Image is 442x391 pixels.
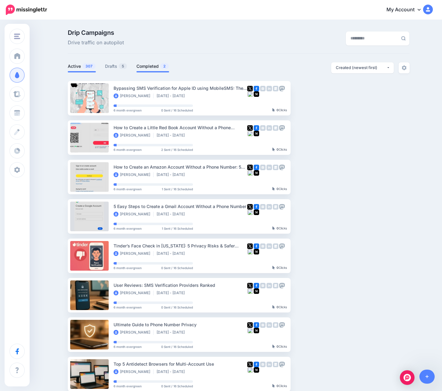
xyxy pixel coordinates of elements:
img: mastodon-grey-square.png [279,165,285,170]
img: google_business-grey-square.png [273,243,278,249]
img: twitter-square.png [247,243,253,249]
img: instagram-grey-square.png [260,243,266,249]
li: [PERSON_NAME] [114,251,154,256]
span: 0 Sent / 16 Scheduled [161,345,193,348]
span: Drive traffic on autopilot [68,39,124,47]
img: linkedin-grey-square.png [266,86,272,91]
li: [PERSON_NAME] [114,330,154,335]
img: facebook-square.png [254,322,259,328]
li: [DATE] - [DATE] [157,330,188,335]
a: Drafts5 [105,63,127,70]
span: 6 month evergreen [114,266,142,269]
img: google_business-grey-square.png [273,322,278,328]
img: pointer-grey-darker.png [272,148,275,151]
img: menu.png [14,34,20,39]
li: [DATE] - [DATE] [157,291,188,295]
a: My Account [380,2,433,17]
img: medium-square.png [254,131,259,136]
span: 6 month evergreen [114,188,142,191]
img: mastodon-grey-square.png [279,322,285,328]
img: medium-square.png [254,170,259,176]
li: [PERSON_NAME] [114,133,154,138]
img: linkedin-grey-square.png [266,322,272,328]
img: search-grey-6.png [401,36,406,41]
span: 0 Sent / 16 Scheduled [161,266,193,269]
a: Active307 [68,63,96,70]
img: twitter-square.png [247,322,253,328]
img: instagram-grey-square.png [260,362,266,367]
div: Clicks [272,227,287,230]
span: 0 Sent / 16 Scheduled [161,109,193,112]
div: Bypassing SMS Verification for Apple ID using MobileSMS: The Ultimate Guide for Privacy and Team ... [114,85,247,92]
img: medium-square.png [254,288,259,294]
img: bluesky-grey-square.png [247,210,253,215]
div: Clicks [272,305,287,309]
img: mastodon-grey-square.png [279,283,285,288]
b: 0 [277,266,279,269]
li: [DATE] - [DATE] [157,251,188,256]
img: pointer-grey-darker.png [272,305,275,309]
img: instagram-grey-square.png [260,125,266,131]
div: How to Create an Amazon Account Without a Phone Number: 5 Easy Steps [114,163,247,170]
span: 6 month evergreen [114,148,142,151]
img: linkedin-grey-square.png [266,204,272,210]
div: Clicks [272,266,287,270]
div: Clicks [272,345,287,349]
span: 307 [82,63,96,69]
img: instagram-grey-square.png [260,165,266,170]
img: bluesky-grey-square.png [247,131,253,136]
span: 2 Sent / 16 Scheduled [161,148,193,151]
img: instagram-grey-square.png [260,283,266,288]
li: [PERSON_NAME] [114,291,154,295]
span: 6 month evergreen [114,385,142,388]
div: Created (newest first) [336,65,386,71]
div: Tinder’s Face Check in [US_STATE]: 5 Privacy Risks & Safer Alternatives [114,242,247,249]
div: Clicks [272,108,287,112]
img: facebook-square.png [254,362,259,367]
img: settings-grey.png [402,65,407,70]
button: Created (newest first) [331,62,394,73]
li: [PERSON_NAME] [114,93,154,98]
span: 6 month evergreen [114,306,142,309]
img: pointer-grey-darker.png [272,345,275,348]
img: linkedin-grey-square.png [266,283,272,288]
span: 6 month evergreen [114,109,142,112]
span: 6 month evergreen [114,227,142,230]
img: linkedin-grey-square.png [266,243,272,249]
img: instagram-grey-square.png [260,86,266,91]
a: Completed2 [136,63,169,70]
span: Drip Campaigns [68,30,124,36]
img: pointer-grey-darker.png [272,108,275,112]
span: 1 Sent / 16 Scheduled [162,188,193,191]
img: medium-square.png [254,328,259,333]
img: mastodon-grey-square.png [279,362,285,367]
img: google_business-grey-square.png [273,165,278,170]
img: mastodon-grey-square.png [279,204,285,210]
img: Missinglettr [6,5,47,15]
img: facebook-square.png [254,165,259,170]
img: twitter-square.png [247,165,253,170]
b: 0 [277,148,279,151]
div: 5 Easy Steps to Create a Gmail Account Without a Phone Number [114,203,247,210]
img: linkedin-grey-square.png [266,125,272,131]
img: mastodon-grey-square.png [279,243,285,249]
img: mastodon-grey-square.png [279,86,285,91]
img: google_business-grey-square.png [273,125,278,131]
li: [DATE] - [DATE] [157,93,188,98]
img: instagram-grey-square.png [260,322,266,328]
li: [PERSON_NAME] [114,172,154,177]
img: google_business-grey-square.png [273,204,278,210]
img: twitter-square.png [247,86,253,91]
img: medium-square.png [254,249,259,254]
span: 2 [160,63,169,69]
img: bluesky-grey-square.png [247,170,253,176]
span: 0 Sent / 16 Scheduled [161,306,193,309]
b: 0 [277,226,279,230]
img: facebook-square.png [254,283,259,288]
b: 0 [277,108,279,112]
div: Clicks [272,187,287,191]
b: 0 [277,384,279,388]
img: facebook-square.png [254,204,259,210]
img: medium-square.png [254,367,259,373]
img: facebook-square.png [254,243,259,249]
